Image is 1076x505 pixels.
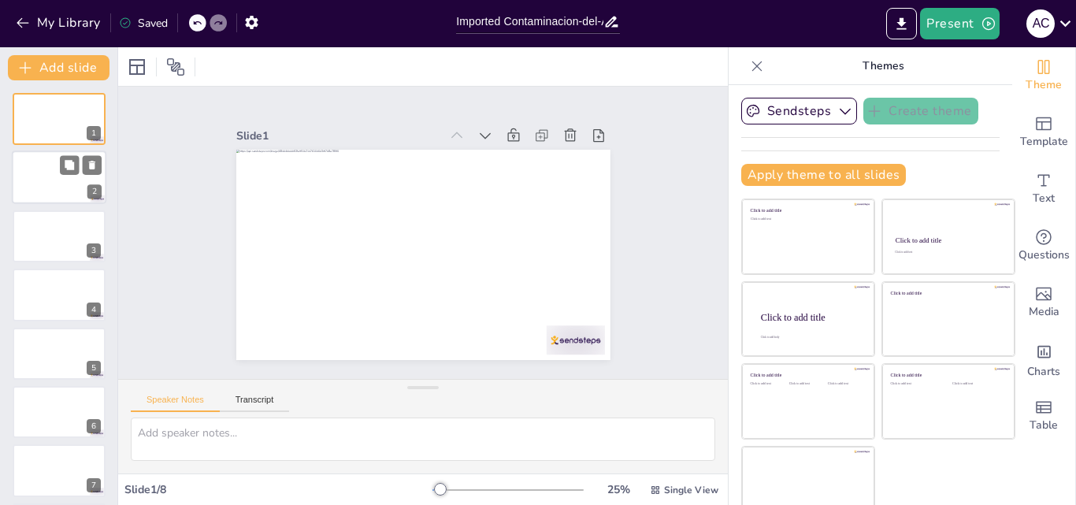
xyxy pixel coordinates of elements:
div: 1 [87,126,101,140]
div: 7 [13,444,106,496]
div: Click to add title [896,236,1000,244]
div: 3 [87,243,101,258]
div: Add a table [1012,388,1075,444]
div: Add text boxes [1012,161,1075,217]
div: Add ready made slides [1012,104,1075,161]
div: Click to add text [751,382,786,386]
div: 7 [87,478,101,492]
div: 3 [13,210,106,262]
span: Template [1020,133,1068,150]
div: 6 [87,419,101,433]
button: Sendsteps [741,98,857,124]
div: Get real-time input from your audience [1012,217,1075,274]
div: 25 % [599,482,637,497]
span: Single View [664,484,718,496]
div: Slide 1 / 8 [124,482,432,497]
button: My Library [12,10,107,35]
button: Apply theme to all slides [741,164,906,186]
div: Click to add text [751,217,863,221]
div: Change the overall theme [1012,47,1075,104]
div: Click to add text [828,382,863,386]
button: Duplicate Slide [60,156,79,175]
span: Questions [1018,247,1070,264]
div: A C [1026,9,1055,38]
div: Click to add text [891,382,941,386]
span: Media [1029,303,1059,321]
button: Present [920,8,999,39]
div: Add charts and graphs [1012,331,1075,388]
span: Table [1030,417,1058,434]
span: Charts [1027,363,1060,381]
button: Speaker Notes [131,395,220,412]
span: Theme [1026,76,1062,94]
div: Click to add text [789,382,825,386]
div: 6 [13,386,106,438]
div: Click to add text [895,251,1000,254]
input: Insert title [456,10,603,33]
span: Position [166,58,185,76]
div: 1 [13,93,106,145]
div: Click to add title [891,373,1004,378]
div: 5 [87,361,101,375]
div: Slide 1 [513,46,528,250]
div: Click to add title [751,208,863,214]
div: Click to add title [751,373,863,378]
div: Add images, graphics, shapes or video [1012,274,1075,331]
p: Themes [770,47,996,85]
div: 4 [13,269,106,321]
button: Add slide [8,55,109,80]
button: Delete Slide [83,156,102,175]
span: Text [1033,190,1055,207]
div: Click to add text [952,382,1002,386]
div: 2 [87,185,102,199]
button: A C [1026,8,1055,39]
div: Click to add body [761,336,860,339]
button: Export to PowerPoint [886,8,917,39]
div: 4 [87,303,101,317]
button: Transcript [220,395,290,412]
div: Layout [124,54,150,80]
div: 2 [12,151,106,205]
div: 5 [13,328,106,380]
div: Saved [119,16,168,31]
button: Create theme [863,98,978,124]
div: Click to add title [761,311,862,322]
div: Click to add title [891,290,1004,295]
